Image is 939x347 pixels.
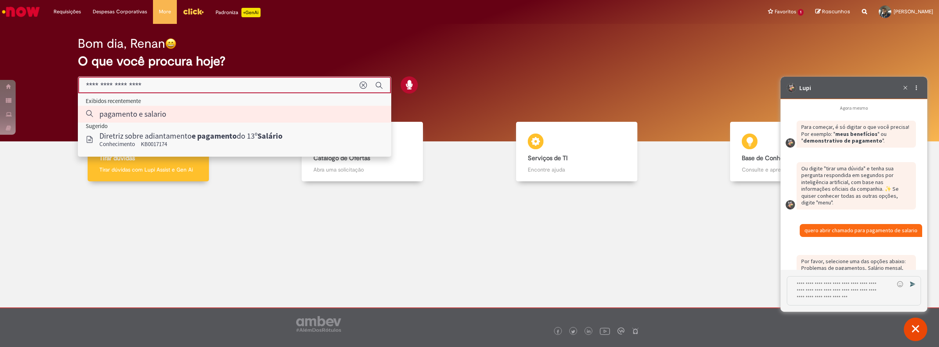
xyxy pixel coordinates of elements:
[528,166,626,173] p: Encontre ajuda
[99,166,197,173] p: Tirar dúvidas com Lupi Assist e Gen Ai
[684,122,898,182] a: Base de Conhecimento Consulte e aprenda
[241,8,261,17] p: +GenAi
[742,154,806,162] b: Base de Conhecimento
[1,4,41,20] img: ServiceNow
[600,326,610,336] img: logo_footer_youtube.png
[815,8,850,16] a: Rascunhos
[781,77,927,312] iframe: Suporte do Bate-Papo
[617,327,624,334] img: logo_footer_workplace.png
[556,330,560,334] img: logo_footer_facebook.png
[159,8,171,16] span: More
[93,8,147,16] span: Despesas Corporativas
[571,330,575,334] img: logo_footer_twitter.png
[894,8,933,15] span: [PERSON_NAME]
[216,8,261,17] div: Padroniza
[587,329,591,334] img: logo_footer_linkedin.png
[99,154,135,162] b: Tirar dúvidas
[165,38,176,49] img: happy-face.png
[742,166,840,173] p: Consulte e aprenda
[632,327,639,334] img: logo_footer_naosei.png
[41,122,255,182] a: Tirar dúvidas Tirar dúvidas com Lupi Assist e Gen Ai
[54,8,81,16] span: Requisições
[313,166,411,173] p: Abra uma solicitação
[469,122,684,182] a: Serviços de TI Encontre ajuda
[528,154,568,162] b: Serviços de TI
[78,54,861,68] h2: O que você procura hoje?
[183,5,204,17] img: click_logo_yellow_360x200.png
[313,154,370,162] b: Catálogo de Ofertas
[296,316,341,332] img: logo_footer_ambev_rotulo_gray.png
[822,8,850,15] span: Rascunhos
[798,9,804,16] span: 1
[904,318,927,341] button: Fechar conversa de suporte
[775,8,796,16] span: Favoritos
[78,37,165,51] h2: Bom dia, Renan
